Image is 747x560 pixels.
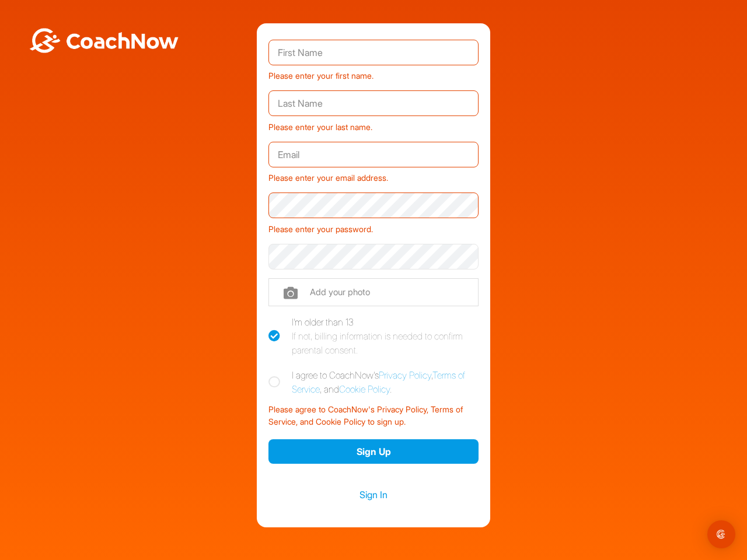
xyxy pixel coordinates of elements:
input: Last Name [268,90,479,116]
div: Open Intercom Messenger [707,520,735,548]
button: Sign Up [268,439,479,464]
input: First Name [268,40,479,65]
a: Cookie Policy [339,383,390,395]
div: If not, billing information is needed to confirm parental consent. [292,329,479,357]
div: I'm older than 13 [292,315,479,357]
label: I agree to CoachNow's , , and . [268,368,479,396]
div: Please enter your password. [268,218,479,235]
div: Please enter your email address. [268,167,479,184]
div: Please enter your last name. [268,116,479,133]
img: BwLJSsUCoWCh5upNqxVrqldRgqLPVwmV24tXu5FoVAoFEpwwqQ3VIfuoInZCoVCoTD4vwADAC3ZFMkVEQFDAAAAAElFTkSuQmCC [28,28,180,53]
a: Sign In [268,487,479,502]
div: Please agree to CoachNow's Privacy Policy, Terms of Service, and Cookie Policy to sign up. [268,398,479,428]
div: Please enter your first name. [268,65,479,82]
a: Privacy Policy [379,369,431,381]
input: Email [268,142,479,167]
